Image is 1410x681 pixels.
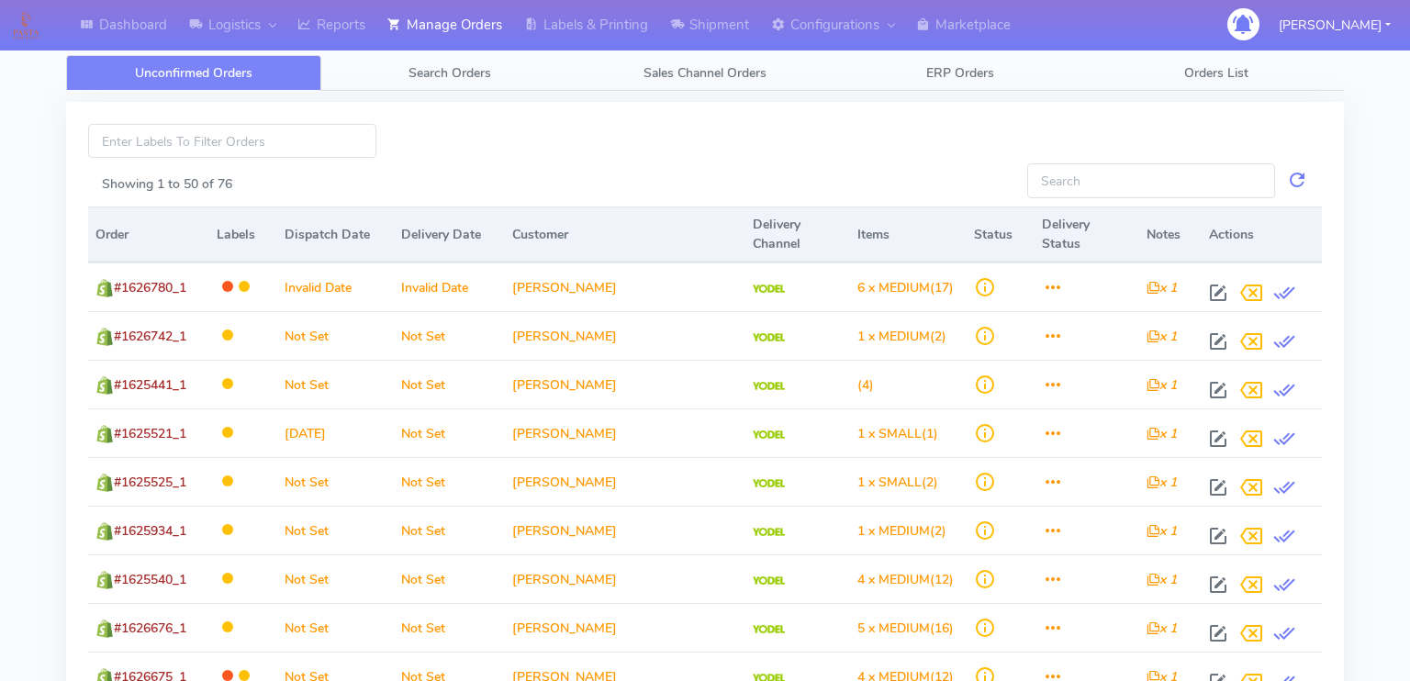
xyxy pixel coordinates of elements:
ul: Tabs [66,55,1344,91]
span: 6 x MEDIUM [857,279,930,296]
td: Not Set [277,311,395,360]
span: (17) [857,279,954,296]
th: Customer [505,207,744,262]
td: Not Set [394,311,505,360]
span: (16) [857,620,954,637]
td: [PERSON_NAME] [505,603,744,652]
span: Orders List [1184,64,1248,82]
span: Unconfirmed Orders [135,64,252,82]
th: Delivery Date [394,207,505,262]
td: [PERSON_NAME] [505,457,744,506]
i: x 1 [1147,571,1177,588]
span: 1 x MEDIUM [857,328,930,345]
span: Sales Channel Orders [643,64,767,82]
th: Notes [1139,207,1203,262]
span: (1) [857,425,938,442]
th: Items [850,207,968,262]
span: (12) [857,571,954,588]
td: Not Set [277,457,395,506]
td: Not Set [394,554,505,603]
input: Search [1027,163,1275,197]
span: 1 x MEDIUM [857,522,930,540]
img: Yodel [753,479,785,488]
i: x 1 [1147,328,1177,345]
span: #1625441_1 [114,376,186,394]
th: Labels [209,207,277,262]
i: x 1 [1147,425,1177,442]
th: Status [967,207,1035,262]
i: x 1 [1147,474,1177,491]
img: Yodel [753,285,785,294]
i: x 1 [1147,522,1177,540]
td: Not Set [394,457,505,506]
i: x 1 [1147,279,1177,296]
td: [PERSON_NAME] [505,408,744,457]
span: 1 x SMALL [857,474,922,491]
i: x 1 [1147,620,1177,637]
td: [DATE] [277,408,395,457]
button: [PERSON_NAME] [1265,6,1404,44]
th: Delivery Channel [745,207,850,262]
th: Delivery Status [1035,207,1139,262]
span: 1 x SMALL [857,425,922,442]
td: Invalid Date [277,262,395,311]
td: [PERSON_NAME] [505,360,744,408]
img: Yodel [753,625,785,634]
td: Not Set [394,360,505,408]
td: Not Set [277,506,395,554]
img: Yodel [753,576,785,586]
span: (2) [857,474,938,491]
span: #1625525_1 [114,474,186,491]
span: (2) [857,522,946,540]
span: #1625934_1 [114,522,186,540]
span: 4 x MEDIUM [857,571,930,588]
th: Dispatch Date [277,207,395,262]
td: Not Set [394,603,505,652]
th: Order [88,207,209,262]
td: Not Set [277,603,395,652]
td: [PERSON_NAME] [505,311,744,360]
span: #1625521_1 [114,425,186,442]
i: x 1 [1147,376,1177,394]
img: Yodel [753,528,785,537]
td: [PERSON_NAME] [505,506,744,554]
td: Not Set [394,408,505,457]
th: Actions [1202,207,1322,262]
span: #1626780_1 [114,279,186,296]
label: Showing 1 to 50 of 76 [102,174,232,194]
span: (4) [857,376,874,394]
input: Enter Labels To Filter Orders [88,124,376,158]
span: (2) [857,328,946,345]
span: #1626676_1 [114,620,186,637]
span: 5 x MEDIUM [857,620,930,637]
td: Not Set [277,360,395,408]
img: Yodel [753,382,785,391]
td: Not Set [394,506,505,554]
td: [PERSON_NAME] [505,262,744,311]
td: Invalid Date [394,262,505,311]
td: [PERSON_NAME] [505,554,744,603]
img: Yodel [753,333,785,342]
td: Not Set [277,554,395,603]
span: Search Orders [408,64,491,82]
span: #1625540_1 [114,571,186,588]
span: ERP Orders [926,64,994,82]
span: #1626742_1 [114,328,186,345]
img: Yodel [753,430,785,440]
